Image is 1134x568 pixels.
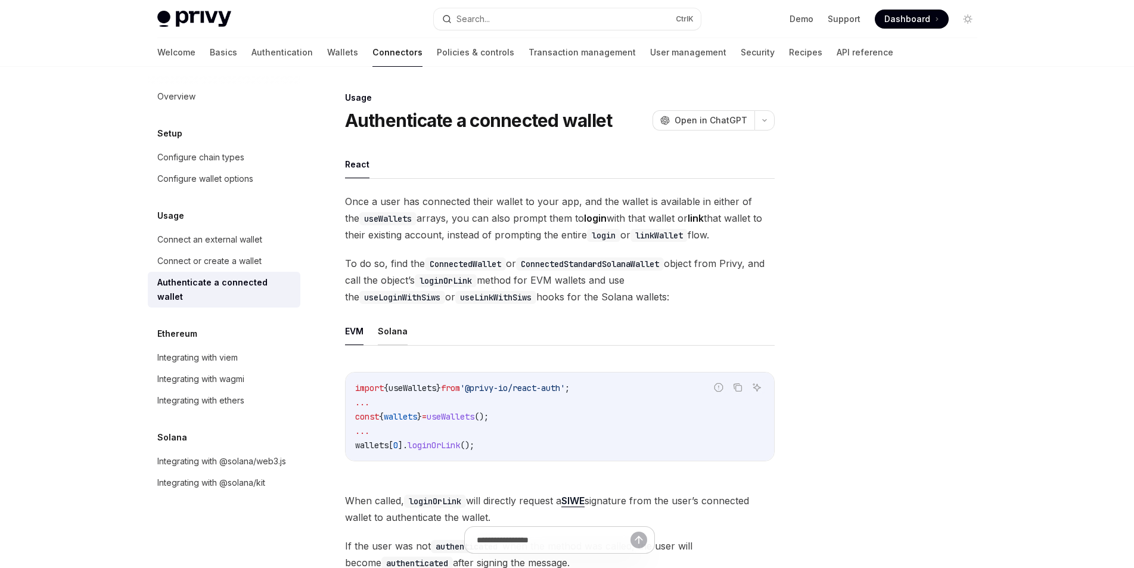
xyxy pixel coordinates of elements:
a: Integrating with @solana/kit [148,472,300,493]
a: Connectors [372,38,422,67]
span: } [417,411,422,422]
a: Configure wallet options [148,168,300,190]
a: Transaction management [529,38,636,67]
a: Demo [790,13,813,25]
div: Integrating with ethers [157,393,244,408]
span: useWallets [427,411,474,422]
a: Dashboard [875,10,949,29]
span: = [422,411,427,422]
button: React [345,150,369,178]
h1: Authenticate a connected wallet [345,110,613,131]
code: linkWallet [630,229,688,242]
span: import [355,383,384,393]
div: Connect an external wallet [157,232,262,247]
div: Configure chain types [157,150,244,164]
span: } [436,383,441,393]
a: Welcome [157,38,195,67]
span: ... [355,426,369,436]
div: Integrating with viem [157,350,238,365]
a: Support [828,13,860,25]
span: 0 [393,440,398,451]
a: Connect or create a wallet [148,250,300,272]
span: To do so, find the or object from Privy, and call the object’s method for EVM wallets and use the... [345,255,775,305]
span: ... [355,397,369,408]
span: [ [389,440,393,451]
code: useWallets [359,212,417,225]
button: Search...CtrlK [434,8,701,30]
span: When called, will directly request a signature from the user’s connected wallet to authenticate t... [345,492,775,526]
button: Ask AI [749,380,765,395]
span: wallets [384,411,417,422]
span: wallets [355,440,389,451]
div: Integrating with @solana/kit [157,476,265,490]
a: Integrating with wagmi [148,368,300,390]
div: Integrating with @solana/web3.js [157,454,286,468]
a: Wallets [327,38,358,67]
h5: Usage [157,209,184,223]
code: ConnectedStandardSolanaWallet [516,257,664,271]
span: from [441,383,460,393]
span: loginOrLink [408,440,460,451]
a: Integrating with @solana/web3.js [148,451,300,472]
strong: login [584,212,607,224]
button: EVM [345,317,363,345]
div: Integrating with wagmi [157,372,244,386]
button: Toggle dark mode [958,10,977,29]
span: Once a user has connected their wallet to your app, and the wallet is available in either of the ... [345,193,775,243]
span: Dashboard [884,13,930,25]
button: Solana [378,317,408,345]
a: Policies & controls [437,38,514,67]
a: User management [650,38,726,67]
a: Integrating with viem [148,347,300,368]
div: Authenticate a connected wallet [157,275,293,304]
a: Configure chain types [148,147,300,168]
span: { [379,411,384,422]
button: Open in ChatGPT [653,110,754,131]
h5: Setup [157,126,182,141]
a: Basics [210,38,237,67]
code: ConnectedWallet [425,257,506,271]
span: Open in ChatGPT [675,114,747,126]
code: useLoginWithSiws [359,291,445,304]
a: Authenticate a connected wallet [148,272,300,308]
a: Security [741,38,775,67]
span: '@privy-io/react-auth' [460,383,565,393]
code: loginOrLink [415,274,477,287]
span: useWallets [389,383,436,393]
span: ]. [398,440,408,451]
div: Connect or create a wallet [157,254,262,268]
a: Overview [148,86,300,107]
a: API reference [837,38,893,67]
code: loginOrLink [404,495,466,508]
img: light logo [157,11,231,27]
a: Recipes [789,38,822,67]
h5: Ethereum [157,327,197,341]
span: (); [474,411,489,422]
a: Connect an external wallet [148,229,300,250]
button: Report incorrect code [711,380,726,395]
div: Usage [345,92,775,104]
a: Authentication [251,38,313,67]
div: Configure wallet options [157,172,253,186]
span: Ctrl K [676,14,694,24]
a: Integrating with ethers [148,390,300,411]
div: Overview [157,89,195,104]
h5: Solana [157,430,187,445]
a: SIWE [561,495,585,507]
span: ; [565,383,570,393]
span: { [384,383,389,393]
span: const [355,411,379,422]
button: Send message [630,532,647,548]
code: login [587,229,620,242]
button: Copy the contents from the code block [730,380,745,395]
div: Search... [456,12,490,26]
strong: link [688,212,704,224]
span: (); [460,440,474,451]
code: useLinkWithSiws [455,291,536,304]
